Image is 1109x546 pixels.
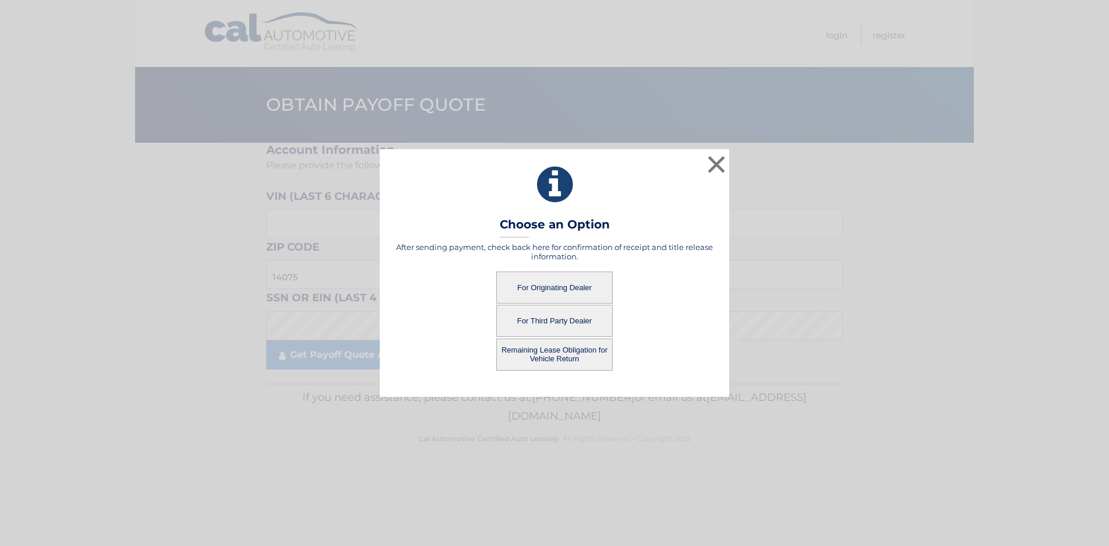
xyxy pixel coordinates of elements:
button: Remaining Lease Obligation for Vehicle Return [496,339,613,371]
h3: Choose an Option [500,217,610,238]
h5: After sending payment, check back here for confirmation of receipt and title release information. [394,242,715,261]
button: For Third Party Dealer [496,305,613,337]
button: For Originating Dealer [496,272,613,304]
button: × [705,153,728,176]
